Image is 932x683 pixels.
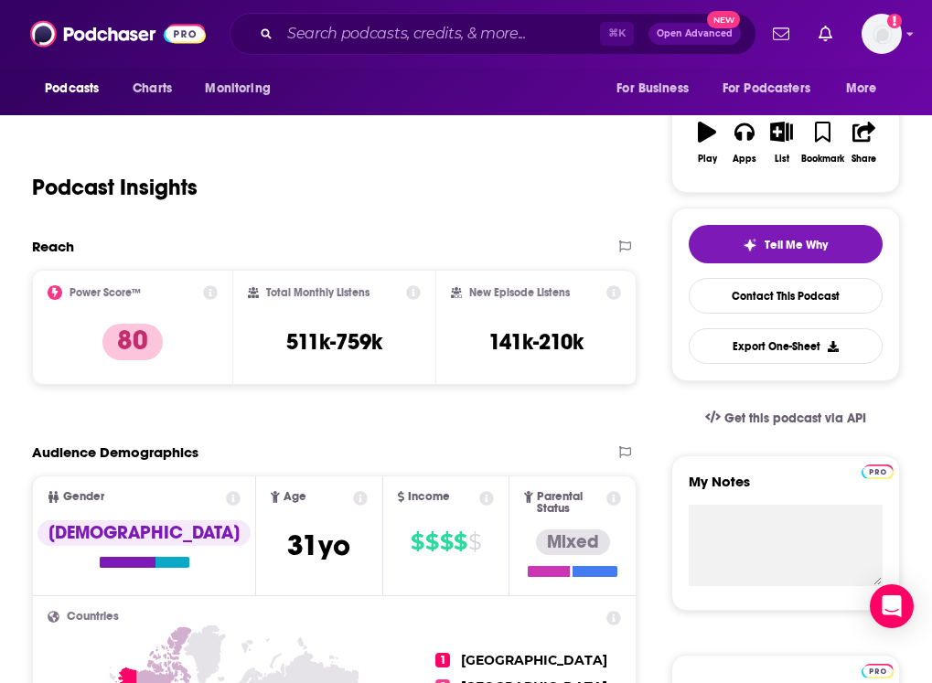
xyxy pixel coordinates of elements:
span: $ [468,528,481,557]
span: $ [411,528,423,557]
span: For Podcasters [723,76,810,101]
button: open menu [604,71,712,106]
button: open menu [833,71,900,106]
img: tell me why sparkle [743,238,757,252]
a: Pro website [862,462,894,479]
span: More [846,76,877,101]
div: Apps [733,154,756,165]
button: Export One-Sheet [689,328,883,364]
h3: 141k-210k [488,328,584,356]
span: Monitoring [205,76,270,101]
h3: 511k-759k [286,328,382,356]
div: [DEMOGRAPHIC_DATA] [37,520,251,546]
span: 31 yo [287,528,350,563]
label: My Notes [689,473,883,505]
a: Contact This Podcast [689,278,883,314]
a: Pro website [862,661,894,678]
button: open menu [192,71,294,106]
span: Income [408,491,450,503]
span: Gender [63,491,104,503]
span: Charts [133,76,172,101]
span: Parental Status [537,491,604,515]
a: Show notifications dropdown [766,18,797,49]
span: ⌘ K [600,22,634,46]
span: Open Advanced [657,29,733,38]
div: Bookmark [801,154,844,165]
button: Show profile menu [862,14,902,54]
span: $ [440,528,453,557]
input: Search podcasts, credits, & more... [280,19,600,48]
h2: Reach [32,238,74,255]
h2: Total Monthly Listens [266,286,370,299]
svg: Add a profile image [887,14,902,28]
span: New [707,11,740,28]
span: Age [284,491,306,503]
button: open menu [32,71,123,106]
span: [GEOGRAPHIC_DATA] [461,652,607,668]
span: Tell Me Why [765,238,828,252]
button: Play [689,110,726,176]
div: Open Intercom Messenger [870,584,914,628]
button: Bookmark [800,110,845,176]
button: Apps [726,110,764,176]
img: Podchaser Pro [862,464,894,479]
div: Share [852,154,876,165]
button: tell me why sparkleTell Me Why [689,225,883,263]
div: Search podcasts, credits, & more... [230,13,756,55]
h2: New Episode Listens [469,286,570,299]
h2: Audience Demographics [32,443,198,461]
span: For Business [616,76,689,101]
img: User Profile [862,14,902,54]
span: $ [425,528,438,557]
button: Open AdvancedNew [648,23,741,45]
button: Share [845,110,883,176]
button: List [763,110,800,176]
p: 80 [102,324,163,360]
a: Charts [121,71,183,106]
h1: Podcast Insights [32,174,198,201]
span: 1 [435,653,450,667]
span: Logged in as paigerusher [862,14,902,54]
span: Podcasts [45,76,99,101]
a: Get this podcast via API [691,396,881,441]
img: Podchaser - Follow, Share and Rate Podcasts [30,16,206,51]
span: Countries [67,611,119,623]
span: Get this podcast via API [724,411,866,426]
a: Show notifications dropdown [811,18,840,49]
div: Play [698,154,717,165]
h2: Power Score™ [70,286,141,299]
img: Podchaser Pro [862,664,894,678]
div: Mixed [536,529,610,555]
div: List [775,154,789,165]
button: open menu [711,71,837,106]
span: $ [454,528,466,557]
